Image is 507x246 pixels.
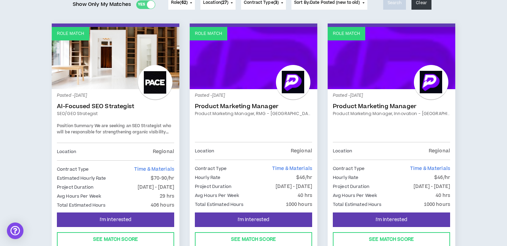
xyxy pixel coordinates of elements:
[328,27,455,89] a: Role Match
[333,111,450,117] a: Product Marketing Manager, Innovation - [GEOGRAPHIC_DATA] Preferred
[333,201,382,208] p: Total Estimated Hours
[57,174,106,182] p: Estimated Hourly Rate
[436,192,450,199] p: 40 hrs
[160,192,174,200] p: 29 hrs
[100,217,132,223] span: I'm Interested
[333,165,365,172] p: Contract Type
[296,174,312,181] p: $46/hr
[414,183,450,190] p: [DATE] - [DATE]
[424,201,450,208] p: 1000 hours
[333,147,352,155] p: Location
[57,212,174,227] button: I'm Interested
[429,147,450,155] p: Regional
[434,174,450,181] p: $46/hr
[376,217,408,223] span: I'm Interested
[276,183,312,190] p: [DATE] - [DATE]
[190,27,317,89] a: Role Match
[298,192,312,199] p: 40 hrs
[333,93,450,99] p: Posted - [DATE]
[134,166,174,173] span: Time & Materials
[57,111,174,117] a: SEO/GEO Strategist
[151,201,174,209] p: 406 hours
[333,103,450,110] a: Product Marketing Manager
[57,201,106,209] p: Total Estimated Hours
[286,201,312,208] p: 1000 hours
[151,174,174,182] p: $70-90/hr
[195,93,312,99] p: Posted - [DATE]
[195,212,312,227] button: I'm Interested
[57,165,89,173] p: Contract Type
[57,148,76,155] p: Location
[291,147,312,155] p: Regional
[195,183,231,190] p: Project Duration
[195,174,220,181] p: Hourly Rate
[138,183,174,191] p: [DATE] - [DATE]
[57,103,174,110] a: AI-Focused SEO Strategist
[410,165,450,172] span: Time & Materials
[57,192,101,200] p: Avg Hours Per Week
[153,148,174,155] p: Regional
[333,174,358,181] p: Hourly Rate
[238,217,270,223] span: I'm Interested
[52,27,179,89] a: Role Match
[195,165,227,172] p: Contract Type
[272,165,312,172] span: Time & Materials
[57,93,174,99] p: Posted - [DATE]
[333,30,360,37] p: Role Match
[195,201,244,208] p: Total Estimated Hours
[57,123,171,196] span: We are seeking an SEO Strategist who will be responsible for strengthening organic visibility and...
[333,212,450,227] button: I'm Interested
[57,183,93,191] p: Project Duration
[195,30,222,37] p: Role Match
[195,192,239,199] p: Avg Hours Per Week
[7,223,23,239] div: Open Intercom Messenger
[195,103,312,110] a: Product Marketing Manager
[57,123,93,129] strong: Position Summary
[57,30,84,37] p: Role Match
[195,111,312,117] a: Product Marketing Manager, RMG - [GEOGRAPHIC_DATA] Preferred
[195,147,214,155] p: Location
[333,183,369,190] p: Project Duration
[333,192,377,199] p: Avg Hours Per Week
